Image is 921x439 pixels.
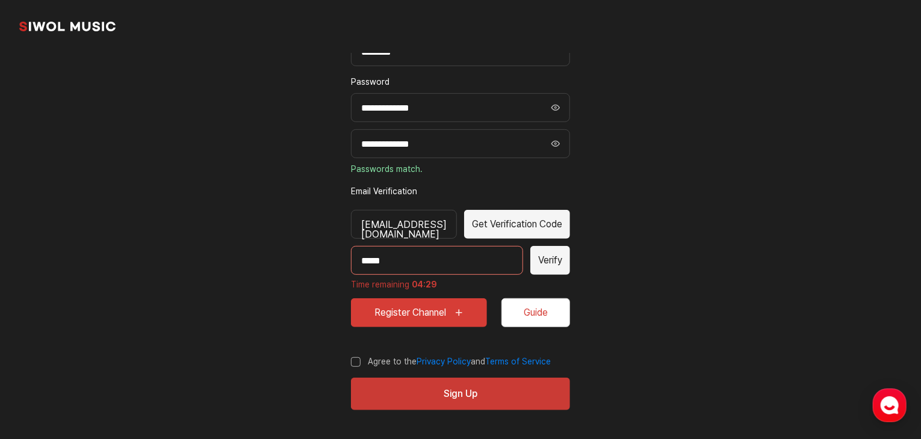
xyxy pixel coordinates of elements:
a: Home [4,339,79,369]
strong: 04:29 [412,280,437,289]
span: Home [31,357,52,367]
span: Settings [178,357,208,367]
label: required [351,76,570,88]
button: Register Channel [351,298,487,327]
span: Messages [100,358,135,367]
input: Enter verification code [351,246,523,275]
p: Passwords match. [351,163,570,176]
button: Guide [501,298,570,327]
label: required [351,185,570,198]
label: Agree to the and [351,356,551,368]
button: Hide Password [541,93,570,122]
a: Terms of Service [485,357,551,366]
a: Privacy Policy [417,357,471,366]
a: Settings [155,339,231,369]
p: Time remaining [351,278,570,291]
div: [EMAIL_ADDRESS][DOMAIN_NAME] [351,210,457,239]
button: Hide Password [541,129,570,158]
button: Get Verification Code [464,210,570,239]
input: Password [351,93,570,122]
button: Verify [530,246,570,275]
button: Sign Up [351,378,570,410]
a: Messages [79,339,155,369]
input: Password [351,129,570,158]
